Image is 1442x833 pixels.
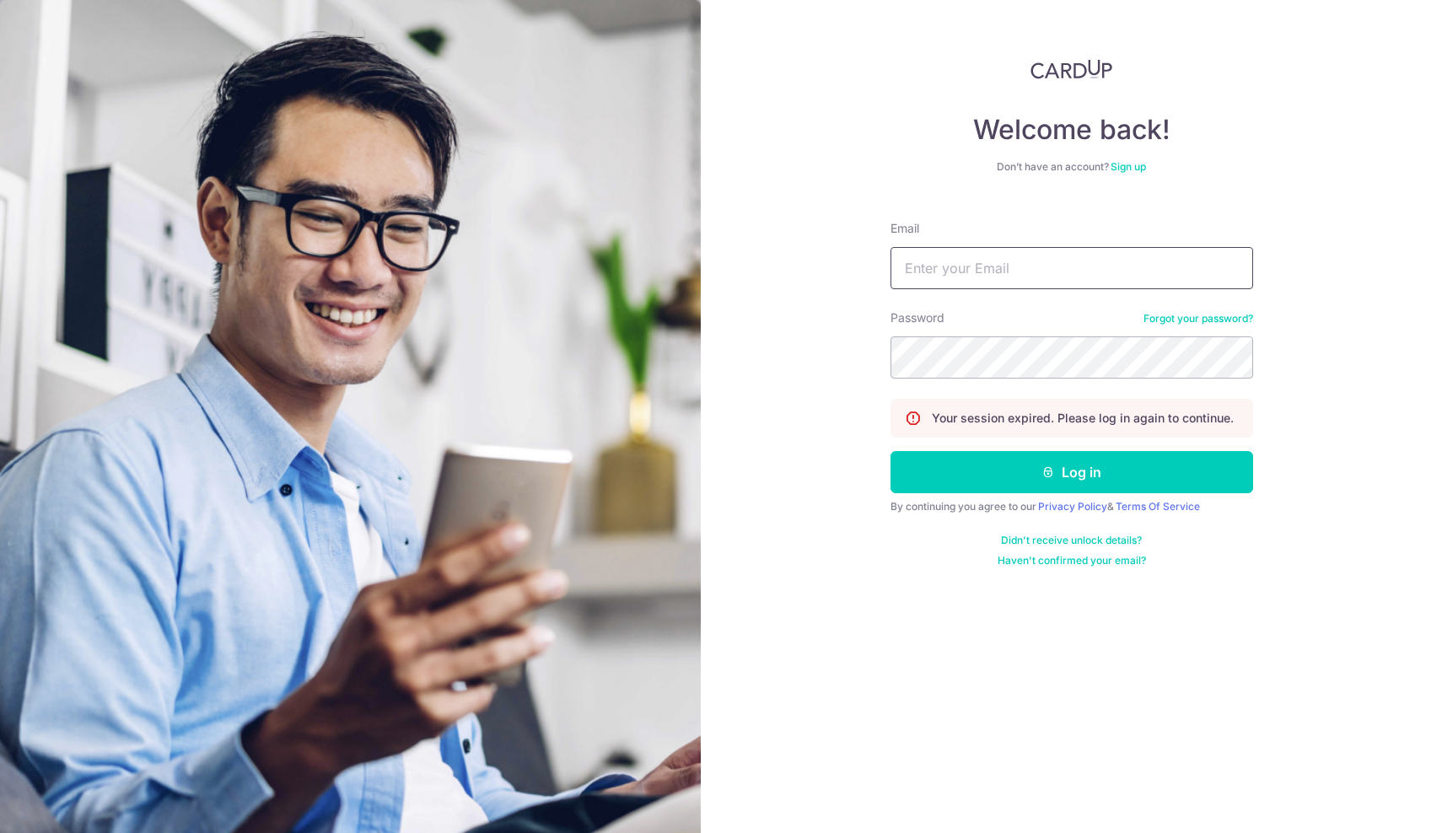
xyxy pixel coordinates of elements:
[932,410,1234,427] p: Your session expired. Please log in again to continue.
[890,451,1253,493] button: Log in
[1116,500,1200,513] a: Terms Of Service
[1001,534,1142,547] a: Didn't receive unlock details?
[1143,312,1253,325] a: Forgot your password?
[890,247,1253,289] input: Enter your Email
[890,160,1253,174] div: Don’t have an account?
[890,500,1253,513] div: By continuing you agree to our &
[890,113,1253,147] h4: Welcome back!
[890,309,944,326] label: Password
[1038,500,1107,513] a: Privacy Policy
[998,554,1146,567] a: Haven't confirmed your email?
[1030,59,1113,79] img: CardUp Logo
[890,220,919,237] label: Email
[1111,160,1146,173] a: Sign up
